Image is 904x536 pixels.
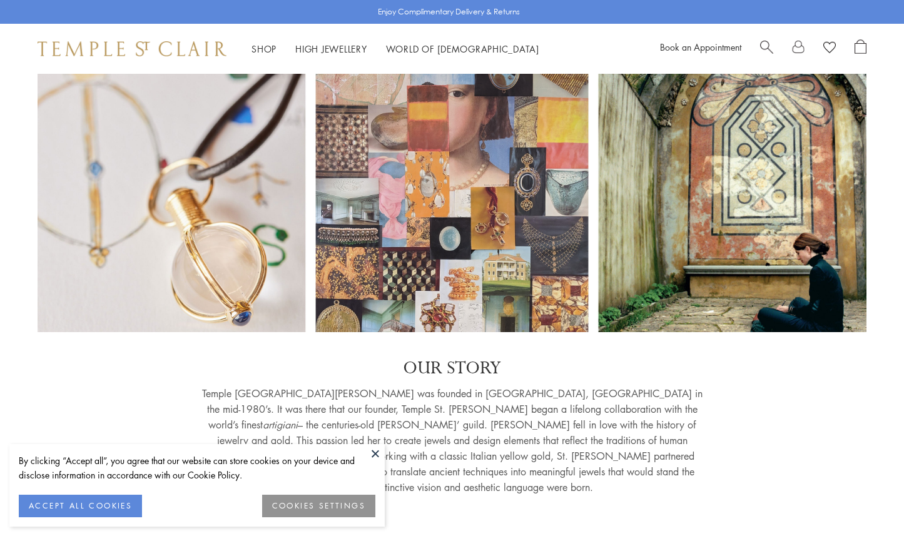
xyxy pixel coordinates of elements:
[19,453,375,482] div: By clicking “Accept all”, you agree that our website can store cookies on your device and disclos...
[760,39,773,58] a: Search
[38,41,226,56] img: Temple St. Clair
[202,386,703,495] p: Temple [GEOGRAPHIC_DATA][PERSON_NAME] was founded in [GEOGRAPHIC_DATA], [GEOGRAPHIC_DATA] in the ...
[823,39,836,58] a: View Wishlist
[386,43,539,55] a: World of [DEMOGRAPHIC_DATA]World of [DEMOGRAPHIC_DATA]
[855,39,866,58] a: Open Shopping Bag
[263,418,298,432] em: artigiani
[841,477,891,523] iframe: Gorgias live chat messenger
[378,6,520,18] p: Enjoy Complimentary Delivery & Returns
[202,357,703,380] p: OUR STORY
[251,43,277,55] a: ShopShop
[295,43,367,55] a: High JewelleryHigh Jewellery
[251,41,539,57] nav: Main navigation
[262,495,375,517] button: COOKIES SETTINGS
[660,41,741,53] a: Book an Appointment
[19,495,142,517] button: ACCEPT ALL COOKIES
